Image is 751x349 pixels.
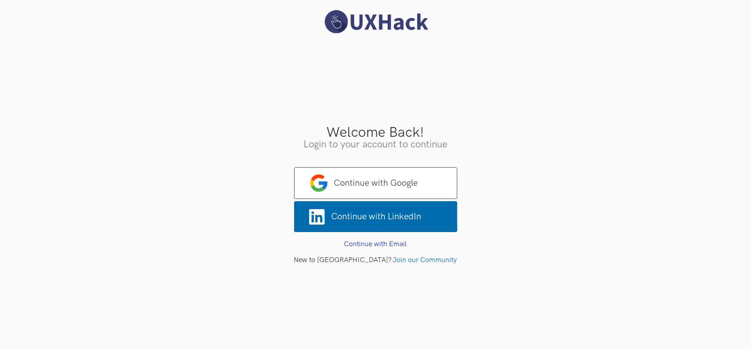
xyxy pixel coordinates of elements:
[294,167,457,199] a: Continue with Google
[321,9,431,35] img: UXHack logo
[7,126,744,140] h3: Welcome Back!
[294,256,392,264] span: New to [GEOGRAPHIC_DATA]?
[294,201,457,232] a: Continue with LinkedIn
[344,240,407,248] a: Continue with Email
[393,256,457,264] a: Join our Community
[7,140,744,150] h3: Login to your account to continue
[310,174,328,192] img: google-logo.png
